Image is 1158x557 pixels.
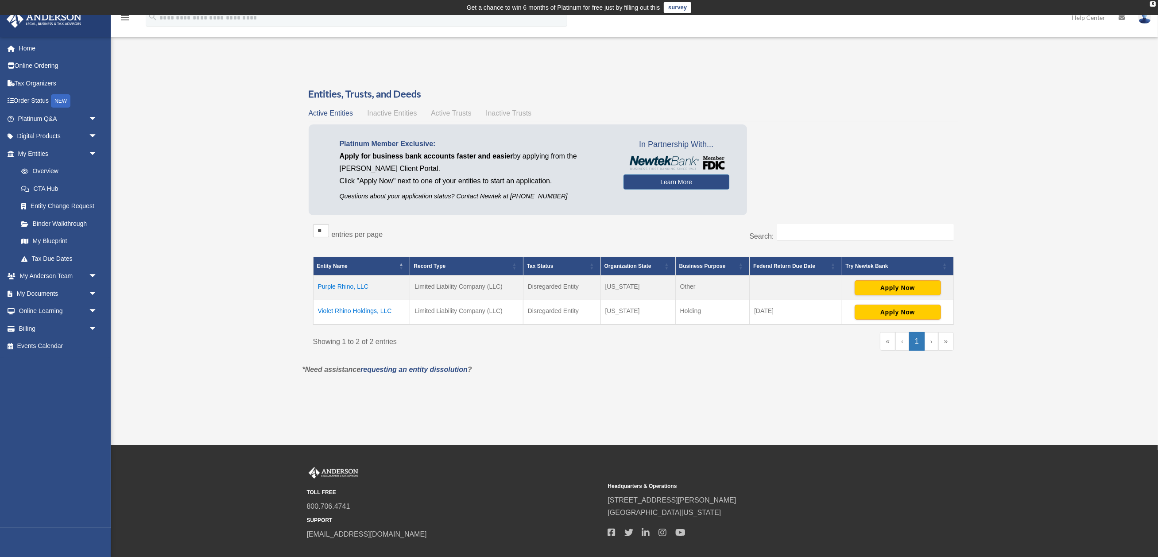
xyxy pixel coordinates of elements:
[12,180,106,197] a: CTA Hub
[6,74,111,92] a: Tax Organizers
[1138,11,1151,24] img: User Pic
[51,94,70,108] div: NEW
[4,11,84,28] img: Anderson Advisors Platinum Portal
[6,92,111,110] a: Order StatusNEW
[6,302,111,320] a: Online Learningarrow_drop_down
[89,285,106,303] span: arrow_drop_down
[855,305,941,320] button: Apply Now
[675,275,749,300] td: Other
[307,488,602,497] small: TOLL FREE
[608,509,721,516] a: [GEOGRAPHIC_DATA][US_STATE]
[600,300,675,325] td: [US_STATE]
[750,300,842,325] td: [DATE]
[842,257,953,275] th: Try Newtek Bank : Activate to sort
[410,257,523,275] th: Record Type: Activate to sort
[6,320,111,337] a: Billingarrow_drop_down
[309,109,353,117] span: Active Entities
[89,320,106,338] span: arrow_drop_down
[12,250,106,267] a: Tax Due Dates
[307,503,350,510] a: 800.706.4741
[624,174,729,190] a: Learn More
[148,12,158,22] i: search
[340,150,610,175] p: by applying from the [PERSON_NAME] Client Portal.
[12,215,106,232] a: Binder Walkthrough
[6,267,111,285] a: My Anderson Teamarrow_drop_down
[6,39,111,57] a: Home
[527,263,554,269] span: Tax Status
[523,300,600,325] td: Disregarded Entity
[679,263,726,269] span: Business Purpose
[925,332,938,351] a: Next
[313,300,410,325] td: Violet Rhino Holdings, LLC
[332,231,383,238] label: entries per page
[340,175,610,187] p: Click "Apply Now" next to one of your entities to start an application.
[1150,1,1156,7] div: close
[12,197,106,215] a: Entity Change Request
[89,145,106,163] span: arrow_drop_down
[340,138,610,150] p: Platinum Member Exclusive:
[340,152,513,160] span: Apply for business bank accounts faster and easier
[12,232,106,250] a: My Blueprint
[608,496,736,504] a: [STREET_ADDRESS][PERSON_NAME]
[523,275,600,300] td: Disregarded Entity
[313,332,627,348] div: Showing 1 to 2 of 2 entries
[120,15,130,23] a: menu
[600,275,675,300] td: [US_STATE]
[317,263,348,269] span: Entity Name
[309,87,958,101] h3: Entities, Trusts, and Deeds
[307,467,360,479] img: Anderson Advisors Platinum Portal
[367,109,417,117] span: Inactive Entities
[880,332,895,351] a: First
[846,261,940,271] div: Try Newtek Bank
[6,57,111,75] a: Online Ordering
[410,275,523,300] td: Limited Liability Company (LLC)
[313,275,410,300] td: Purple Rhino, LLC
[12,162,102,180] a: Overview
[608,482,903,491] small: Headquarters & Operations
[410,300,523,325] td: Limited Liability Company (LLC)
[855,280,941,295] button: Apply Now
[302,366,472,373] em: *Need assistance ?
[909,332,925,351] a: 1
[89,110,106,128] span: arrow_drop_down
[750,257,842,275] th: Federal Return Due Date: Activate to sort
[6,145,106,162] a: My Entitiesarrow_drop_down
[600,257,675,275] th: Organization State: Activate to sort
[6,128,111,145] a: Digital Productsarrow_drop_down
[89,302,106,321] span: arrow_drop_down
[624,138,729,152] span: In Partnership With...
[664,2,691,13] a: survey
[749,232,774,240] label: Search:
[89,267,106,286] span: arrow_drop_down
[414,263,445,269] span: Record Type
[753,263,815,269] span: Federal Return Due Date
[938,332,954,351] a: Last
[313,257,410,275] th: Entity Name: Activate to invert sorting
[675,300,749,325] td: Holding
[6,337,111,355] a: Events Calendar
[120,12,130,23] i: menu
[340,191,610,202] p: Questions about your application status? Contact Newtek at [PHONE_NUMBER]
[307,516,602,525] small: SUPPORT
[431,109,472,117] span: Active Trusts
[89,128,106,146] span: arrow_drop_down
[486,109,531,117] span: Inactive Trusts
[6,285,111,302] a: My Documentsarrow_drop_down
[604,263,651,269] span: Organization State
[467,2,660,13] div: Get a chance to win 6 months of Platinum for free just by filling out this
[6,110,111,128] a: Platinum Q&Aarrow_drop_down
[628,156,725,170] img: NewtekBankLogoSM.png
[895,332,909,351] a: Previous
[523,257,600,275] th: Tax Status: Activate to sort
[307,530,427,538] a: [EMAIL_ADDRESS][DOMAIN_NAME]
[675,257,749,275] th: Business Purpose: Activate to sort
[360,366,468,373] a: requesting an entity dissolution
